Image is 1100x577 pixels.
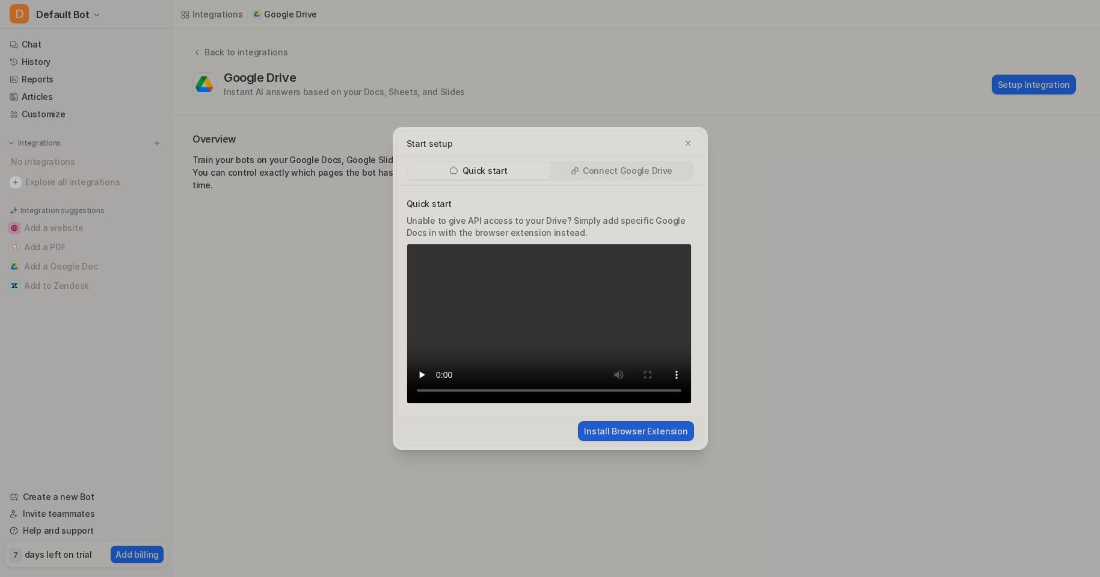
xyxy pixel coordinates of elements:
p: Unable to give API access to your Drive? Simply add specific Google Docs in with the browser exte... [407,215,692,239]
p: Connect Google Drive [583,165,672,177]
button: Install Browser Extension [578,421,693,441]
p: Quick start [407,198,692,210]
p: Start setup [407,137,453,150]
video: Your browser does not support the video tag. [407,244,692,404]
p: Quick start [462,165,508,177]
